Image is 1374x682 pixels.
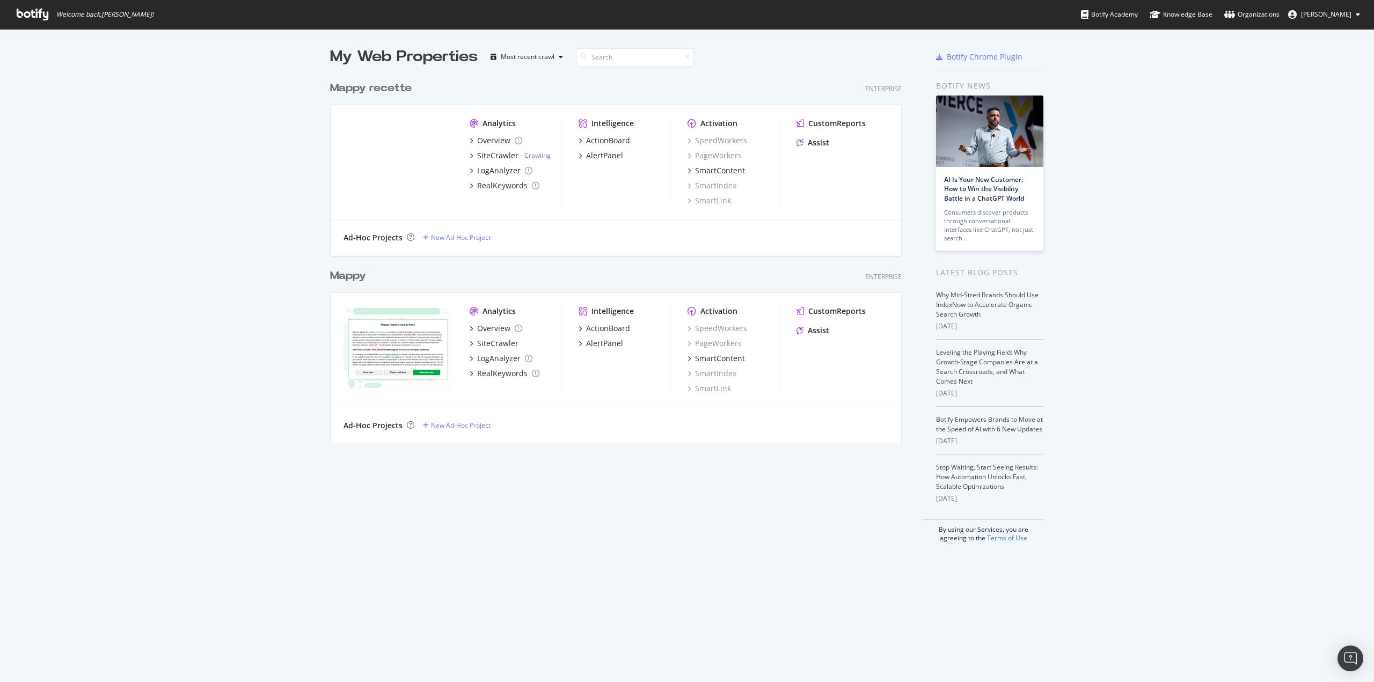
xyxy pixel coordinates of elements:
span: Laetitia Torrelli [1301,10,1351,19]
img: AI Is Your New Customer: How to Win the Visibility Battle in a ChatGPT World [936,96,1043,167]
div: By using our Services, you are agreeing to the [923,519,1044,542]
a: LogAnalyzer [470,165,532,176]
div: Intelligence [591,118,634,129]
div: LogAnalyzer [477,165,521,176]
div: Overview [477,135,510,146]
button: [PERSON_NAME] [1280,6,1369,23]
a: Mappy recette [330,80,416,96]
a: Terms of Use [987,533,1027,542]
div: Mappy recette [330,80,412,96]
div: SmartContent [695,165,745,176]
a: ActionBoard [579,323,630,334]
a: SiteCrawler- Crawling [470,150,551,161]
a: AlertPanel [579,150,623,161]
div: [DATE] [936,321,1044,331]
a: Stop Waiting, Start Seeing Results: How Automation Unlocks Fast, Scalable Optimizations [936,463,1038,491]
a: RealKeywords [470,368,539,379]
a: Crawling [524,151,551,160]
a: LogAnalyzer [470,353,532,364]
a: PageWorkers [688,338,742,349]
div: SmartContent [695,353,745,364]
div: CustomReports [808,118,866,129]
input: Search [576,48,694,67]
div: AlertPanel [586,150,623,161]
a: AI Is Your New Customer: How to Win the Visibility Battle in a ChatGPT World [944,175,1024,202]
div: ActionBoard [586,323,630,334]
a: Assist [796,325,829,336]
a: New Ad-Hoc Project [423,421,491,430]
div: SiteCrawler [477,150,518,161]
a: Mappy [330,268,370,284]
div: LogAnalyzer [477,353,521,364]
a: SmartIndex [688,368,736,379]
div: SiteCrawler [477,338,518,349]
div: Open Intercom Messenger [1338,646,1363,671]
a: Overview [470,135,522,146]
div: RealKeywords [477,180,528,191]
a: Why Mid-Sized Brands Should Use IndexNow to Accelerate Organic Search Growth [936,290,1039,319]
a: Assist [796,137,829,148]
div: [DATE] [936,494,1044,503]
a: SpeedWorkers [688,135,747,146]
a: SpeedWorkers [688,323,747,334]
div: Botify news [936,80,1044,92]
a: Botify Empowers Brands to Move at the Speed of AI with 6 New Updates [936,415,1043,434]
div: Botify Chrome Plugin [947,52,1022,62]
div: CustomReports [808,306,866,317]
div: Consumers discover products through conversational interfaces like ChatGPT, not just search… [944,208,1035,243]
a: AlertPanel [579,338,623,349]
img: fr.mappy.com [343,306,452,393]
a: PageWorkers [688,150,742,161]
div: [DATE] [936,436,1044,446]
button: Most recent crawl [486,48,567,65]
a: SmartContent [688,165,745,176]
div: New Ad-Hoc Project [431,233,491,242]
div: [DATE] [936,388,1044,398]
a: SiteCrawler [470,338,518,349]
span: Welcome back, [PERSON_NAME] ! [56,10,154,19]
div: Botify Academy [1081,9,1138,20]
div: RealKeywords [477,368,528,379]
a: New Ad-Hoc Project [423,233,491,242]
div: Knowledge Base [1150,9,1212,20]
a: CustomReports [796,118,866,129]
div: AlertPanel [586,338,623,349]
div: Activation [700,118,737,129]
a: SmartIndex [688,180,736,191]
div: Enterprise [865,84,902,93]
div: New Ad-Hoc Project [431,421,491,430]
a: SmartLink [688,195,731,206]
div: Activation [700,306,737,317]
div: - [521,151,551,160]
a: SmartLink [688,383,731,394]
div: ActionBoard [586,135,630,146]
div: Most recent crawl [501,54,554,60]
a: SmartContent [688,353,745,364]
a: Leveling the Playing Field: Why Growth-Stage Companies Are at a Search Crossroads, and What Comes... [936,348,1038,386]
div: Ad-Hoc Projects [343,420,403,431]
div: grid [330,68,910,443]
div: My Web Properties [330,46,478,68]
a: CustomReports [796,306,866,317]
div: Assist [808,137,829,148]
div: Intelligence [591,306,634,317]
div: Mappy [330,268,366,284]
div: Enterprise [865,272,902,281]
a: Botify Chrome Plugin [936,52,1022,62]
a: ActionBoard [579,135,630,146]
a: RealKeywords [470,180,539,191]
div: Latest Blog Posts [936,267,1044,278]
div: Analytics [483,306,516,317]
div: Assist [808,325,829,336]
a: Overview [470,323,522,334]
div: Analytics [483,118,516,129]
div: Overview [477,323,510,334]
